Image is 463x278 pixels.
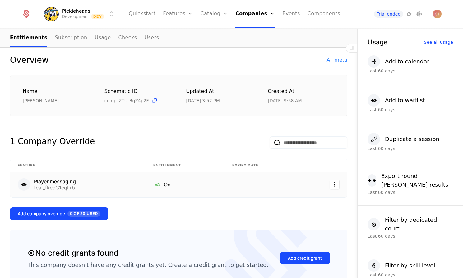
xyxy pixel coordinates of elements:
[95,29,111,47] a: Usage
[374,10,403,18] a: Trial ended
[118,29,137,47] a: Checks
[327,56,347,64] div: All meta
[186,98,220,104] div: 10/1/25, 3:57 PM
[368,107,453,113] div: Last 60 days
[385,57,429,66] div: Add to calendar
[144,29,159,47] a: Users
[368,172,453,189] button: Export round [PERSON_NAME] results
[385,216,453,233] div: Filter by dedicated court
[10,29,347,47] nav: Main
[225,159,301,172] th: Expiry date
[415,10,423,18] a: Settings
[368,216,453,233] button: Filter by dedicated court
[433,10,442,18] img: Sir Jasand
[368,259,435,272] button: Filter by skill level
[368,189,453,195] div: Last 60 days
[368,55,429,68] button: Add to calendar
[67,211,100,217] span: 0 of 20 Used
[385,96,425,105] div: Add to waitlist
[433,10,442,18] button: Open user button
[146,159,225,172] th: Entitlement
[288,255,322,261] div: Add credit grant
[23,88,90,95] div: Name
[10,207,108,220] button: Add company override0 of 20 Used
[10,55,49,65] div: Overview
[10,136,95,149] div: 1 Company Override
[368,68,453,74] div: Last 60 days
[91,14,104,19] span: Dev
[368,233,453,239] div: Last 60 days
[268,98,302,104] div: 8/18/25, 9:58 AM
[62,13,89,20] div: Development
[27,247,118,259] div: No credit grants found
[23,98,90,104] div: [PERSON_NAME]
[104,88,171,95] div: Schematic ID
[280,252,330,264] button: Add credit grant
[10,159,146,172] th: Feature
[44,7,59,21] img: Pickleheads
[46,7,115,21] button: Select environment
[268,88,335,95] div: Created at
[186,88,253,95] div: Updated at
[62,8,90,13] span: Pickleheads
[368,94,425,107] button: Add to waitlist
[368,133,439,145] button: Duplicate a session
[368,272,453,278] div: Last 60 days
[18,211,100,217] div: Add company override
[405,10,413,18] a: Integrations
[55,29,87,47] a: Subscription
[368,145,453,152] div: Last 60 days
[385,135,439,144] div: Duplicate a session
[10,29,47,47] a: Entitlements
[424,40,453,44] div: See all usage
[330,180,340,189] button: Select action
[381,172,453,189] div: Export round [PERSON_NAME] results
[368,39,387,45] div: Usage
[385,261,435,270] div: Filter by skill level
[34,179,76,184] div: Player messaging
[34,185,76,190] div: feat_fkecG1cqLrb
[104,98,149,104] span: comp_ZTUrRqZ4p2F
[27,261,268,269] div: This company doesn't have any credit grants yet. Create a credit grant to get started.
[153,180,217,189] div: On
[10,29,159,47] ul: Choose Sub Page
